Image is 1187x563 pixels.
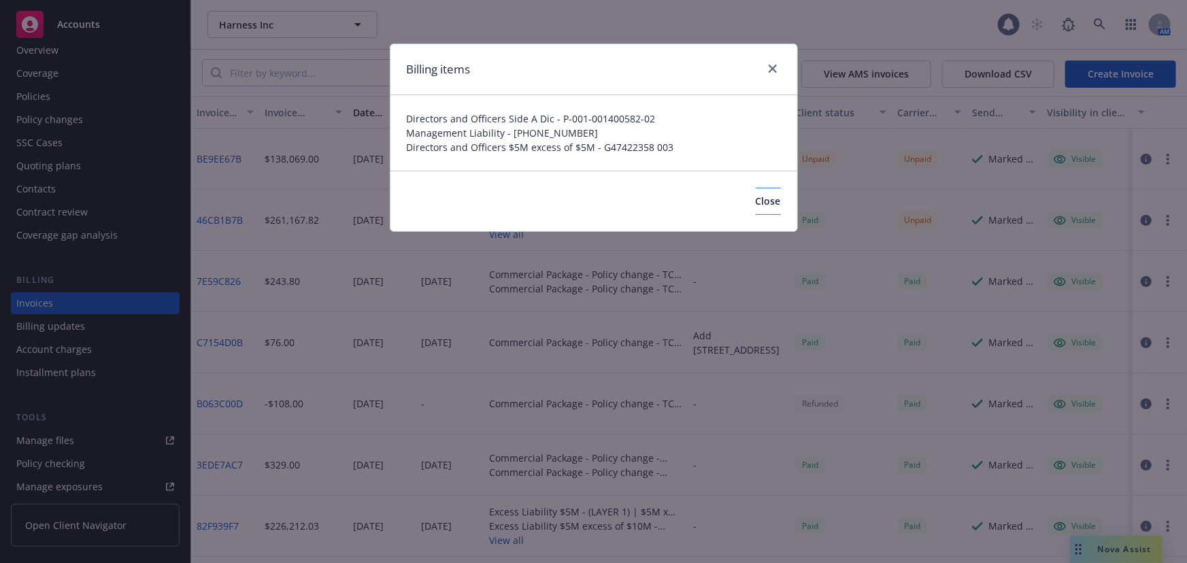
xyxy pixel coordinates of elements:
button: Close [756,188,781,215]
a: close [765,61,781,77]
h1: Billing items [407,61,471,78]
span: Management Liability - [PHONE_NUMBER] [407,126,781,140]
span: Close [756,194,781,207]
span: Directors and Officers Side A Dic - P-001-001400582-02 [407,112,781,126]
span: Directors and Officers $5M excess of $5M - G47422358 003 [407,140,781,154]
